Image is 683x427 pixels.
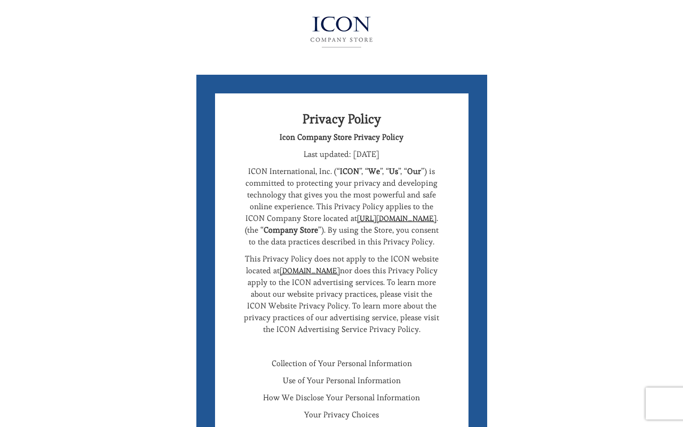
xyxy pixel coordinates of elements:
a: [DOMAIN_NAME] [280,266,340,275]
a: [URL][DOMAIN_NAME] [357,213,436,223]
p: Collection of Your Personal Information [242,358,442,369]
strong: Icon Company Store Privacy Policy [280,132,403,142]
p: How We Disclose Your Personal Information [242,392,442,404]
h2: Privacy Policy [242,112,442,126]
strong: Us [389,166,398,176]
strong: Company Store [264,225,318,235]
p: Last updated: [DATE] [242,148,442,160]
p: This Privacy Policy does not apply to the ICON website located at nor does this Privacy Policy ap... [242,253,442,335]
p: ICON International, Inc. (“ ”, “ ”, “ ”, “ ”) is committed to protecting your privacy and develop... [242,165,442,248]
strong: We [368,166,380,176]
p: Use of Your Personal Information [242,375,442,386]
strong: Our [407,166,421,176]
p: Your Privacy Choices [242,409,442,421]
strong: ICON [340,166,359,176]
